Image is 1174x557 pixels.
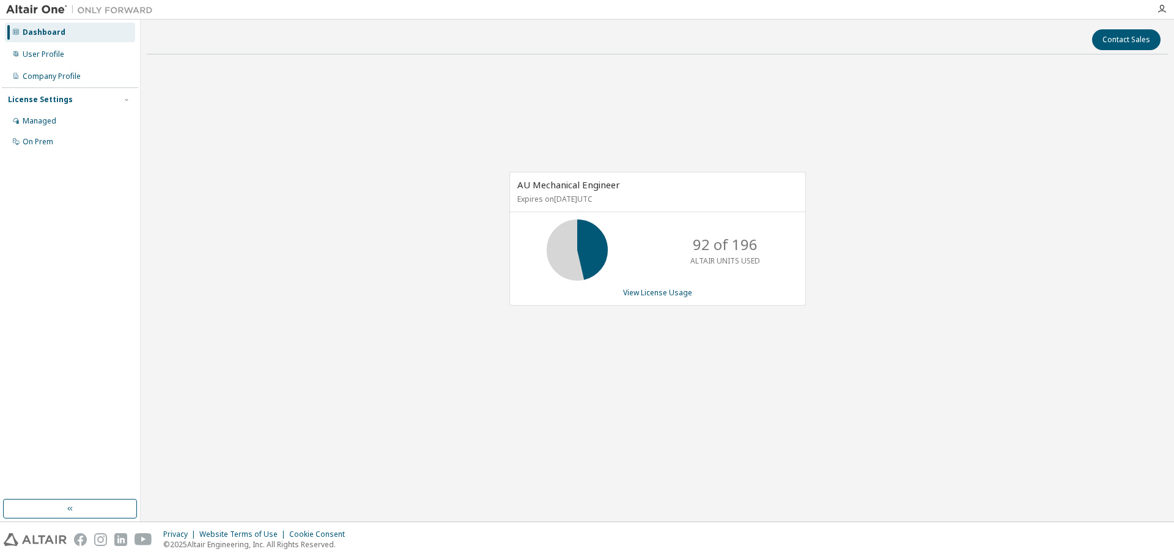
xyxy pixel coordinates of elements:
div: Managed [23,116,56,126]
img: Altair One [6,4,159,16]
img: instagram.svg [94,533,107,546]
div: Privacy [163,529,199,539]
p: 92 of 196 [693,234,758,255]
img: altair_logo.svg [4,533,67,546]
img: linkedin.svg [114,533,127,546]
div: Company Profile [23,72,81,81]
img: facebook.svg [74,533,87,546]
button: Contact Sales [1092,29,1161,50]
p: Expires on [DATE] UTC [517,194,795,204]
div: Cookie Consent [289,529,352,539]
div: On Prem [23,137,53,147]
div: Website Terms of Use [199,529,289,539]
div: Dashboard [23,28,65,37]
p: © 2025 Altair Engineering, Inc. All Rights Reserved. [163,539,352,550]
div: License Settings [8,95,73,105]
a: View License Usage [623,287,692,298]
img: youtube.svg [135,533,152,546]
p: ALTAIR UNITS USED [690,256,760,266]
div: User Profile [23,50,64,59]
span: AU Mechanical Engineer [517,179,620,191]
